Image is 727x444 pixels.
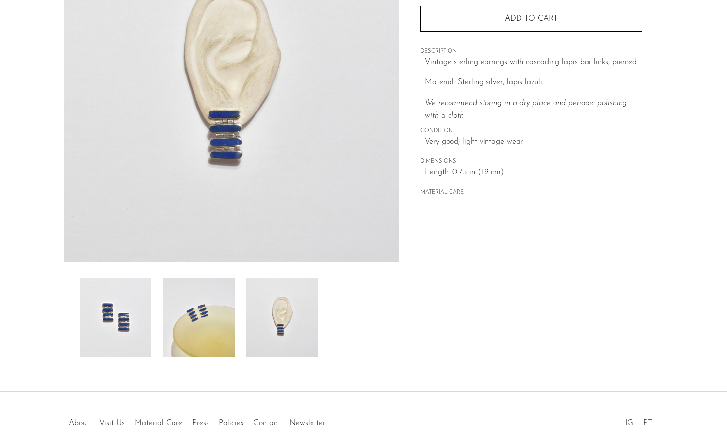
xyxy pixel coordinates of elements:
a: Policies [219,419,243,427]
a: Material Care [135,419,182,427]
i: We recommend storing in a dry place and periodic polishing with a cloth [425,99,627,120]
img: Lapis Bar Earrings [246,278,318,357]
button: MATERIAL CARE [420,189,464,197]
span: Length: 0.75 in (1.9 cm) [425,166,642,179]
img: Lapis Bar Earrings [80,278,151,357]
a: Contact [253,419,279,427]
span: DIMENSIONS [420,157,642,166]
span: Add to cart [505,14,558,24]
p: Vintage sterling earrings with cascading lapis bar links, pierced. [425,56,642,69]
button: Add to cart [420,6,642,32]
a: IG [625,419,633,427]
span: CONDITION [420,127,642,136]
a: Press [192,419,209,427]
p: Material: Sterling silver, lapis lazuli. [425,76,642,89]
ul: Social Medias [621,411,657,430]
a: PT [643,419,652,427]
a: Visit Us [99,419,125,427]
span: DESCRIPTION [420,47,642,56]
img: Lapis Bar Earrings [163,278,235,357]
ul: Quick links [64,411,330,430]
a: About [69,419,89,427]
span: Very good; light vintage wear. [425,136,642,148]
